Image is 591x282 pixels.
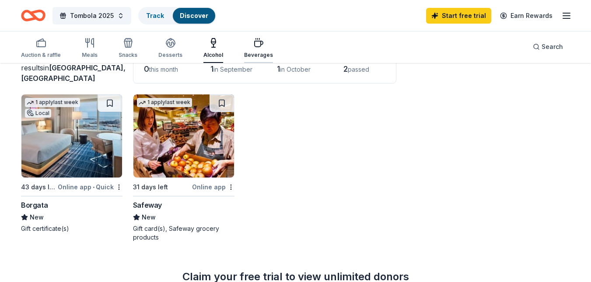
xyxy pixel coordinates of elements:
[82,52,98,59] div: Meals
[192,181,234,192] div: Online app
[21,200,48,210] div: Borgata
[137,98,192,107] div: 1 apply last week
[82,34,98,63] button: Meals
[119,34,137,63] button: Snacks
[133,94,234,178] img: Image for Safeway
[58,181,122,192] div: Online app Quick
[426,8,491,24] a: Start free trial
[244,52,273,59] div: Beverages
[133,200,162,210] div: Safeway
[149,66,178,73] span: this month
[70,10,114,21] span: Tombola 2025
[526,38,570,56] button: Search
[21,94,122,178] img: Image for Borgata
[213,66,252,73] span: in September
[203,34,223,63] button: Alcohol
[146,12,164,19] a: Track
[21,63,122,84] div: results
[21,34,61,63] button: Auction & raffle
[180,12,208,19] a: Discover
[93,184,94,191] span: •
[30,212,44,223] span: New
[21,52,61,59] div: Auction & raffle
[280,66,311,73] span: in October
[244,34,273,63] button: Beverages
[25,109,51,118] div: Local
[343,64,348,73] span: 2
[52,7,131,24] button: Tombola 2025
[203,52,223,59] div: Alcohol
[142,212,156,223] span: New
[495,8,558,24] a: Earn Rewards
[133,182,168,192] div: 31 days left
[144,64,149,73] span: 0
[21,182,56,192] div: 43 days left
[21,5,45,26] a: Home
[21,63,126,83] span: [GEOGRAPHIC_DATA], [GEOGRAPHIC_DATA]
[133,94,234,242] a: Image for Safeway1 applylast week31 days leftOnline appSafewayNewGift card(s), Safeway grocery pr...
[542,42,563,52] span: Search
[277,64,280,73] span: 1
[210,64,213,73] span: 1
[119,52,137,59] div: Snacks
[21,63,126,83] span: in
[158,34,182,63] button: Desserts
[25,98,80,107] div: 1 apply last week
[21,94,122,233] a: Image for Borgata1 applylast weekLocal43 days leftOnline app•QuickBorgataNewGift certificate(s)
[138,7,216,24] button: TrackDiscover
[21,224,122,233] div: Gift certificate(s)
[348,66,369,73] span: passed
[133,224,234,242] div: Gift card(s), Safeway grocery products
[158,52,182,59] div: Desserts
